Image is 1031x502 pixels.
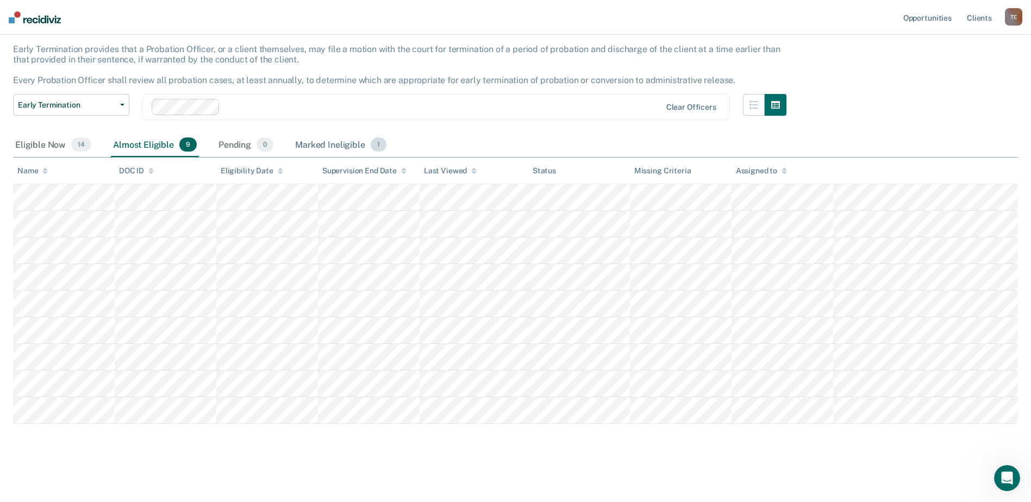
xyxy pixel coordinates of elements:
[17,166,48,175] div: Name
[71,137,91,152] span: 14
[293,133,389,157] div: Marked Ineligible1
[533,166,556,175] div: Status
[1005,8,1022,26] div: T E
[216,133,276,157] div: Pending0
[221,166,283,175] div: Eligibility Date
[424,166,477,175] div: Last Viewed
[13,94,129,116] button: Early Termination
[9,11,61,23] img: Recidiviz
[1005,8,1022,26] button: TE
[179,137,197,152] span: 9
[371,137,386,152] span: 1
[322,166,407,175] div: Supervision End Date
[119,166,154,175] div: DOC ID
[257,137,273,152] span: 0
[13,133,93,157] div: Eligible Now14
[736,166,787,175] div: Assigned to
[111,133,199,157] div: Almost Eligible9
[634,166,691,175] div: Missing Criteria
[666,103,716,112] div: Clear officers
[994,465,1020,491] iframe: Intercom live chat
[13,44,780,86] p: Early Termination provides that a Probation Officer, or a client themselves, may file a motion wi...
[18,101,116,110] span: Early Termination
